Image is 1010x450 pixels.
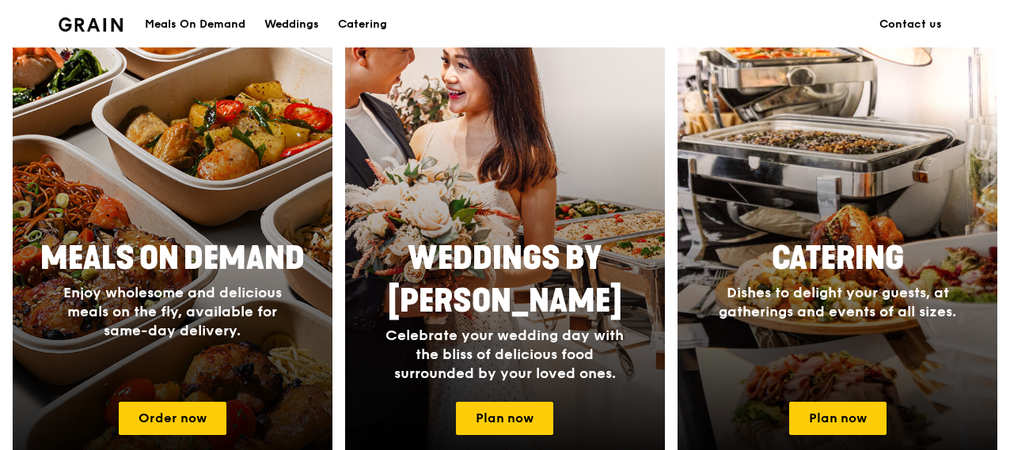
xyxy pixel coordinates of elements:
span: Enjoy wholesome and delicious meals on the fly, available for same-day delivery. [63,284,282,339]
a: Contact us [870,1,951,48]
div: Catering [338,1,387,48]
a: Order now [119,402,226,435]
span: Celebrate your wedding day with the bliss of delicious food surrounded by your loved ones. [385,327,624,382]
span: Weddings by [PERSON_NAME] [388,240,622,320]
div: Weddings [264,1,319,48]
a: Plan now [789,402,887,435]
span: Catering [772,240,904,278]
span: Meals On Demand [40,240,305,278]
a: Catering [328,1,397,48]
span: Dishes to delight your guests, at gatherings and events of all sizes. [719,284,956,320]
img: Grain [59,17,123,32]
a: Weddings [255,1,328,48]
div: Meals On Demand [145,1,245,48]
a: Plan now [456,402,553,435]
